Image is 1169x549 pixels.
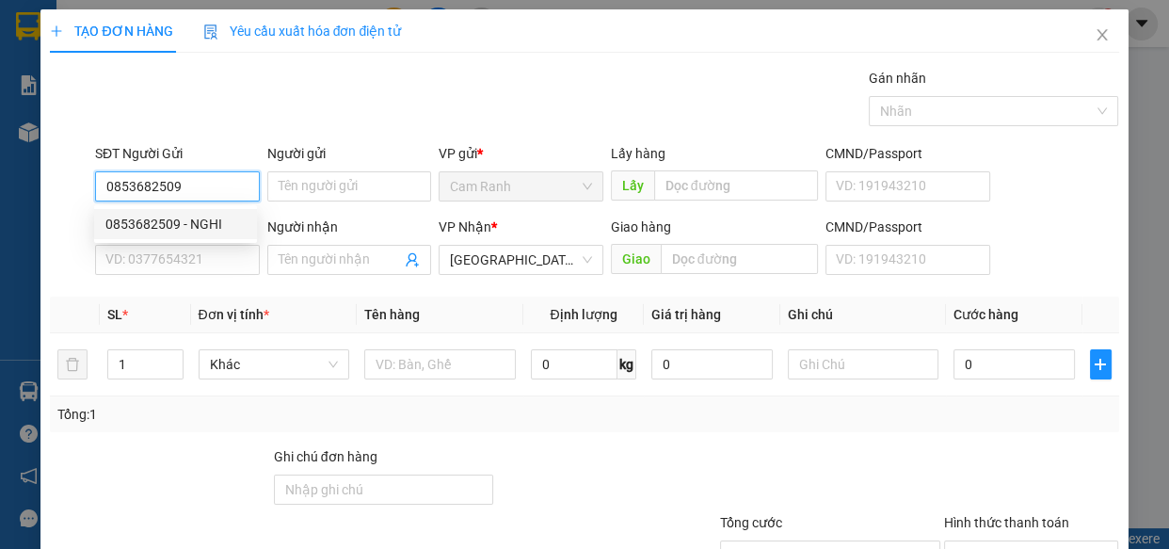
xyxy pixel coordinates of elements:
label: Gán nhãn [869,71,926,86]
span: VP Nhận [439,219,491,234]
div: 0853682509 - NGHI [94,209,257,239]
input: VD: Bàn, Ghế [364,349,516,379]
div: CMND/Passport [825,143,990,164]
span: Giao [611,244,661,274]
div: 0853682509 - NGHI [105,214,246,234]
label: Hình thức thanh toán [944,515,1069,530]
div: CMND/Passport [825,217,990,237]
span: Khác [210,350,339,379]
span: kg [617,349,636,379]
b: [PERSON_NAME] - [PERSON_NAME] [24,121,106,308]
input: Ghi Chú [788,349,939,379]
input: Ghi chú đơn hàng [274,475,493,505]
label: Ghi chú đơn hàng [274,449,377,464]
span: Lấy [611,170,654,201]
span: Đơn vị tính [199,307,269,322]
span: Cam Ranh [450,172,592,201]
span: Tổng cước [720,515,782,530]
div: Người nhận [267,217,432,237]
b: [DOMAIN_NAME] [158,72,259,87]
li: (c) 2017 [158,89,259,113]
div: SĐT Người Gửi [95,143,260,164]
span: close [1095,27,1110,42]
span: plus [1091,357,1111,372]
span: Định lượng [550,307,617,322]
span: Lấy hàng [611,146,665,161]
button: plus [1090,349,1112,379]
button: Close [1076,9,1129,62]
input: 0 [651,349,773,379]
span: TẠO ĐƠN HÀNG [50,24,172,39]
div: Người gửi [267,143,432,164]
b: [PERSON_NAME] - Gửi khách hàng [116,27,187,181]
span: user-add [405,252,420,267]
span: Giá trị hàng [651,307,721,322]
span: Sài Gòn [450,246,592,274]
span: Cước hàng [953,307,1018,322]
div: VP gửi [439,143,603,164]
input: Dọc đường [661,244,818,274]
span: SL [107,307,122,322]
span: plus [50,24,63,38]
span: Yêu cầu xuất hóa đơn điện tử [203,24,402,39]
span: Giao hàng [611,219,671,234]
input: Dọc đường [654,170,818,201]
button: delete [57,349,88,379]
img: icon [203,24,218,40]
span: Tên hàng [364,307,420,322]
img: logo.jpg [204,24,249,69]
th: Ghi chú [780,297,947,333]
div: Tổng: 1 [57,404,453,425]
